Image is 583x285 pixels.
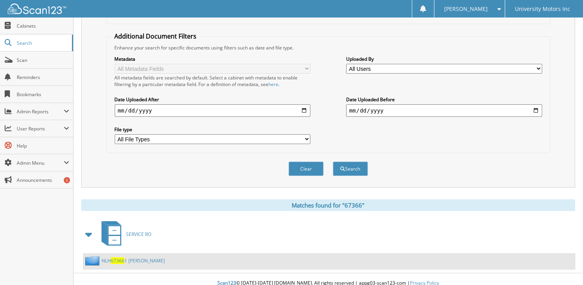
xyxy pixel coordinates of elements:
iframe: Chat Widget [544,248,583,285]
a: NLH673661 [PERSON_NAME] [102,257,165,264]
span: Admin Reports [17,108,64,115]
label: Uploaded By [346,56,542,62]
a: SERVICE RO [97,219,151,250]
span: Help [17,142,69,149]
span: User Reports [17,125,64,132]
span: Search [17,40,68,46]
input: end [346,104,542,117]
legend: Additional Document Filters [111,32,201,40]
label: Date Uploaded After [115,96,311,103]
span: University Motors Inc [515,7,570,11]
img: scan123-logo-white.svg [8,4,66,14]
span: [PERSON_NAME] [444,7,488,11]
span: Bookmarks [17,91,69,98]
button: Search [333,162,368,176]
div: Matches found for "67366" [81,199,575,211]
img: folder2.png [85,256,102,266]
div: Enhance your search for specific documents using filters such as date and file type. [111,44,546,51]
a: here [269,81,279,88]
label: Metadata [115,56,311,62]
label: File type [115,126,311,133]
span: 67366 [111,257,124,264]
button: Clear [289,162,324,176]
span: SERVICE RO [126,231,151,237]
div: All metadata fields are searched by default. Select a cabinet with metadata to enable filtering b... [115,74,311,88]
span: Announcements [17,177,69,183]
span: Admin Menu [17,160,64,166]
span: Scan [17,57,69,63]
span: Cabinets [17,23,69,29]
span: Reminders [17,74,69,81]
label: Date Uploaded Before [346,96,542,103]
div: 5 [64,177,70,183]
input: start [115,104,311,117]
